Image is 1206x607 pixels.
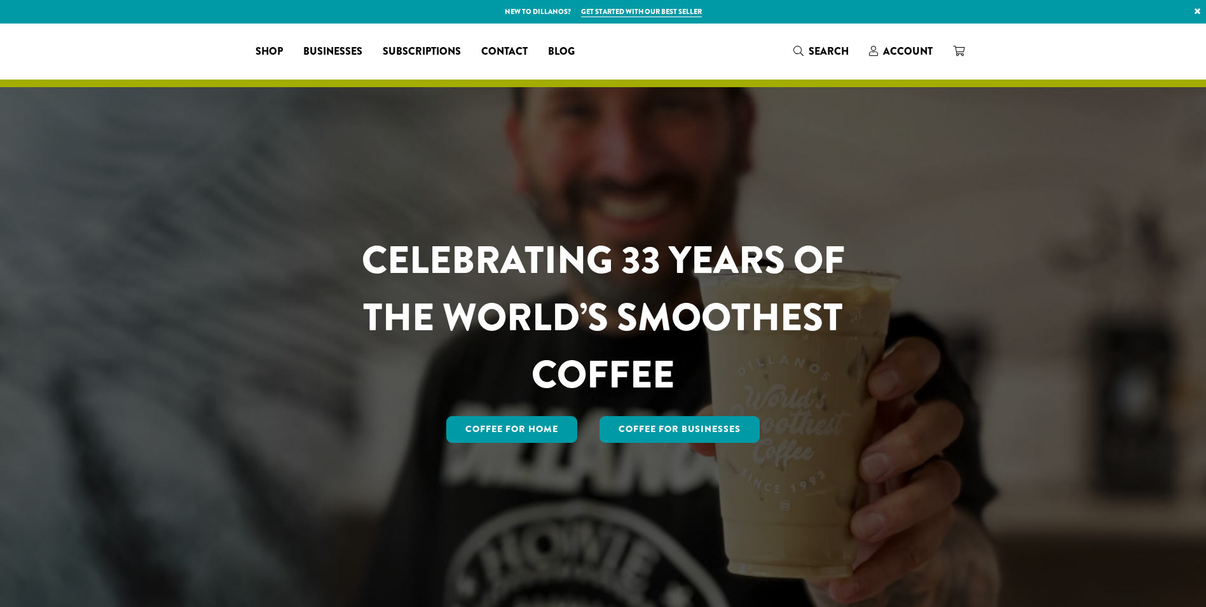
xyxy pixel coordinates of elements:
a: Coffee For Businesses [600,416,760,443]
h1: CELEBRATING 33 YEARS OF THE WORLD’S SMOOTHEST COFFEE [324,232,882,403]
a: Coffee for Home [446,416,577,443]
span: Contact [481,44,528,60]
a: Shop [245,41,293,62]
a: Search [783,41,859,62]
span: Shop [256,44,283,60]
span: Search [809,44,849,59]
span: Businesses [303,44,362,60]
span: Blog [548,44,575,60]
span: Subscriptions [383,44,461,60]
span: Account [883,44,933,59]
a: Get started with our best seller [581,6,702,17]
